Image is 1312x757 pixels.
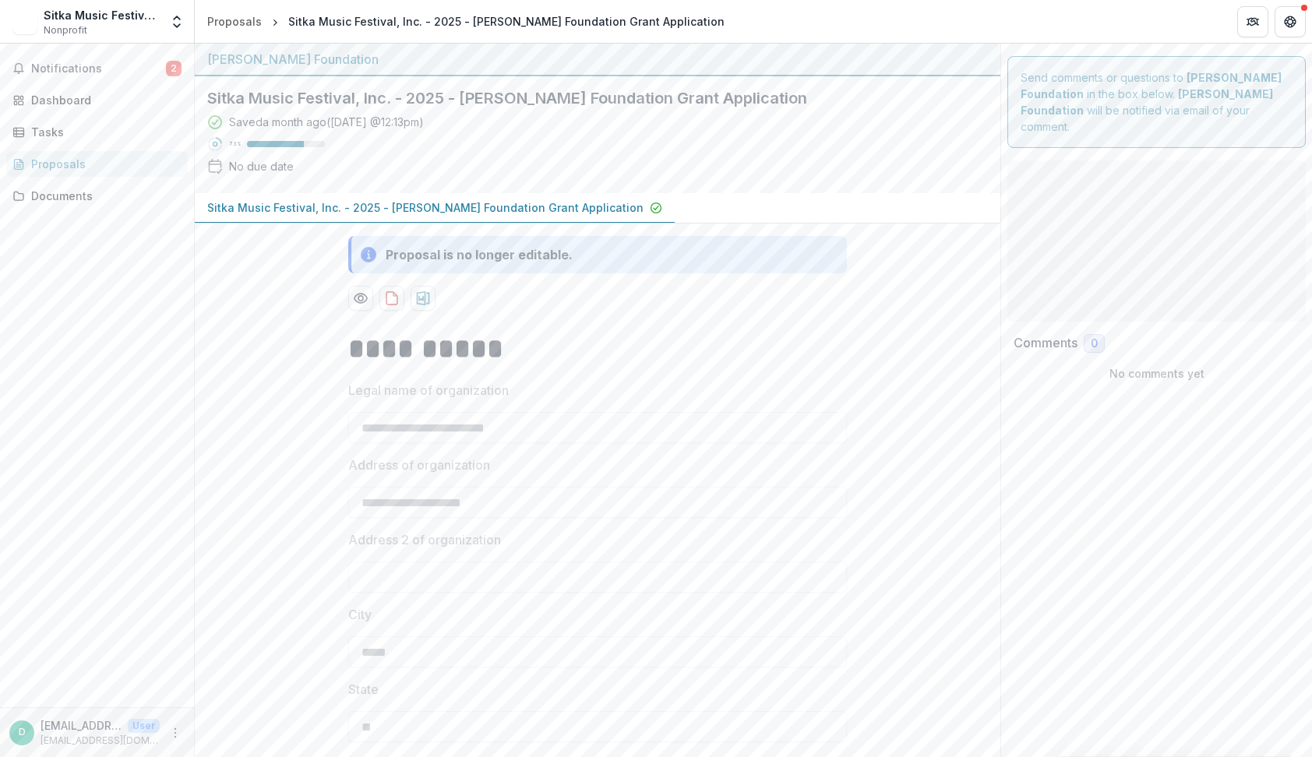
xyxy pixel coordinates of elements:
[411,286,436,311] button: download-proposal
[166,6,188,37] button: Open entity switcher
[229,158,294,174] div: No due date
[12,9,37,34] img: Sitka Music Festival, Inc.
[31,156,175,172] div: Proposals
[207,13,262,30] div: Proposals
[348,680,379,699] p: State
[1091,337,1098,350] span: 0
[229,139,241,150] p: 73 %
[6,183,188,209] a: Documents
[41,734,160,748] p: [EMAIL_ADDRESS][DOMAIN_NAME]
[1007,56,1306,148] div: Send comments or questions to in the box below. will be notified via email of your comment.
[166,724,185,742] button: More
[44,23,87,37] span: Nonprofit
[348,456,490,474] p: Address of organization
[348,530,501,549] p: Address 2 of organization
[6,151,188,177] a: Proposals
[1237,6,1268,37] button: Partners
[229,114,424,130] div: Saved a month ago ( [DATE] @ 12:13pm )
[379,286,404,311] button: download-proposal
[348,605,372,624] p: City
[31,188,175,204] div: Documents
[348,286,373,311] button: Preview cab6fb93-895a-4eb0-babe-26349e2807ea-0.pdf
[41,717,122,734] p: [EMAIL_ADDRESS][DOMAIN_NAME]
[1014,336,1077,350] h2: Comments
[6,56,188,81] button: Notifications2
[6,87,188,113] a: Dashboard
[128,719,160,733] p: User
[201,10,268,33] a: Proposals
[31,92,175,108] div: Dashboard
[201,10,731,33] nav: breadcrumb
[6,119,188,145] a: Tasks
[44,7,160,23] div: Sitka Music Festival, Inc.
[31,124,175,140] div: Tasks
[348,381,509,400] p: Legal name of organization
[166,61,182,76] span: 2
[207,50,988,69] div: [PERSON_NAME] Foundation
[207,199,644,216] p: Sitka Music Festival, Inc. - 2025 - [PERSON_NAME] Foundation Grant Application
[288,13,725,30] div: Sitka Music Festival, Inc. - 2025 - [PERSON_NAME] Foundation Grant Application
[1275,6,1306,37] button: Get Help
[19,727,26,738] div: director@sitkamusicfestival.org
[386,245,573,264] div: Proposal is no longer editable.
[31,62,166,76] span: Notifications
[1014,365,1300,382] p: No comments yet
[207,89,963,107] h2: Sitka Music Festival, Inc. - 2025 - [PERSON_NAME] Foundation Grant Application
